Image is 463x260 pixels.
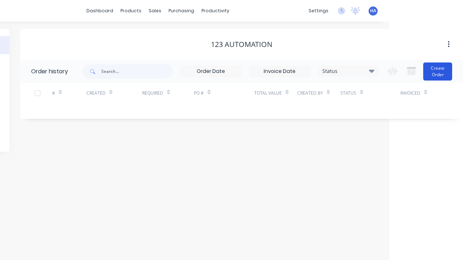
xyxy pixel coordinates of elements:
div: # [52,83,86,103]
div: PO # [194,90,204,96]
div: Invoiced [400,90,420,96]
input: Order Date [180,66,241,77]
div: Required [142,83,194,103]
div: products [117,5,145,16]
div: Created By [297,90,323,96]
div: Required [142,90,163,96]
div: Invoiced [400,83,435,103]
button: Create Order [423,62,452,81]
div: # [52,90,55,96]
div: Created [86,90,106,96]
div: PO # [194,83,254,103]
div: Total Value [254,83,297,103]
div: sales [145,5,165,16]
div: productivity [198,5,233,16]
div: Created [86,83,143,103]
input: Invoice Date [249,66,310,77]
div: settings [305,5,332,16]
span: HA [370,8,376,14]
div: Status [340,90,356,96]
div: Created By [297,83,340,103]
div: Order history [31,67,68,76]
a: dashboard [83,5,117,16]
input: Search... [101,64,173,79]
div: purchasing [165,5,198,16]
div: Total Value [254,90,282,96]
div: Status [318,67,379,75]
div: 123 Automation [211,40,272,49]
div: Status [340,83,401,103]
